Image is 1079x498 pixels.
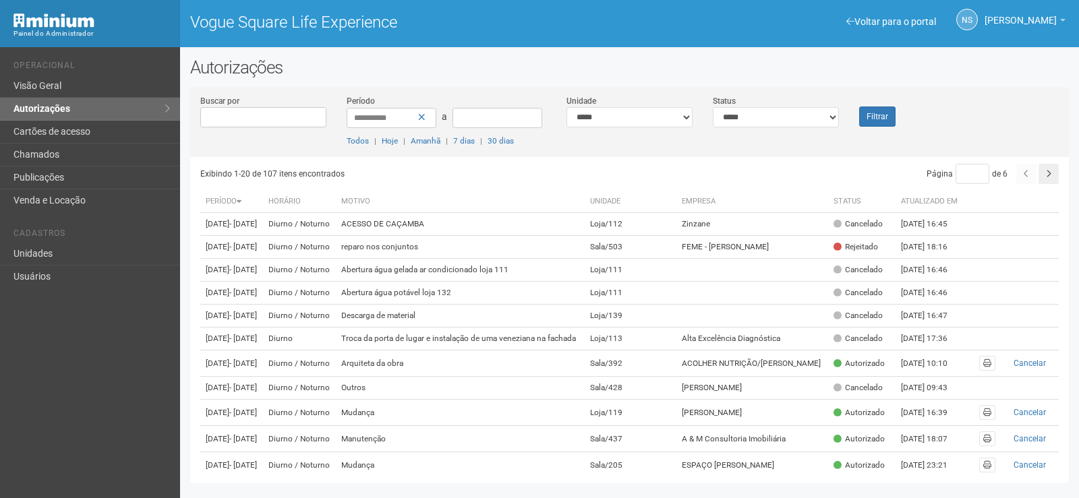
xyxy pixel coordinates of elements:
th: Atualizado em [896,191,970,213]
a: 30 dias [488,136,514,146]
a: 7 dias [453,136,475,146]
td: Diurno / Noturno [263,452,336,478]
h2: Autorizações [190,57,1069,77]
td: A & M Consultoria Imobiliária [676,426,828,452]
td: [DATE] 16:47 [896,305,970,328]
img: Minium [13,13,94,28]
td: Arquiteta da obra [336,350,585,377]
td: Troca da porta de lugar e instalação de uma veneziana na fachada [336,328,585,350]
td: Abertura água gelada ar condicionado loja 111 [336,259,585,282]
td: Diurno / Noturno [263,400,336,426]
h1: Vogue Square Life Experience [190,13,620,31]
td: Sala/392 [585,350,677,377]
td: [DATE] [200,452,263,478]
td: Sala/428 [585,377,677,400]
td: [DATE] [200,259,263,282]
label: Período [347,95,375,107]
div: Autorizado [834,358,885,369]
td: Diurno / Noturno [263,213,336,236]
td: [DATE] 16:46 [896,282,970,305]
td: [PERSON_NAME] [676,377,828,400]
td: Sala/205 [585,452,677,478]
a: [PERSON_NAME] [985,17,1066,28]
td: Diurno / Noturno [263,350,336,377]
button: Cancelar [1006,431,1053,446]
li: Cadastros [13,228,170,243]
td: Loja/111 [585,282,677,305]
td: [DATE] 23:21 [896,452,970,478]
label: Buscar por [200,95,239,107]
span: | [480,136,482,146]
td: FEME - [PERSON_NAME] [676,236,828,259]
td: [DATE] 09:43 [896,377,970,400]
td: [DATE] 18:16 [896,236,970,259]
div: Autorizado [834,407,885,418]
th: Empresa [676,191,828,213]
td: Alta Excelência Diagnóstica [676,328,828,350]
div: Cancelado [834,264,883,276]
td: Mudança [336,452,585,478]
div: Exibindo 1-20 de 107 itens encontrados [200,164,633,184]
td: reparo nos conjuntos [336,236,585,259]
td: [PERSON_NAME] [676,400,828,426]
div: Painel do Administrador [13,28,170,40]
span: Nicolle Silva [985,2,1057,26]
td: Diurno [263,328,336,350]
div: Cancelado [834,310,883,321]
td: Diurno / Noturno [263,259,336,282]
th: Horário [263,191,336,213]
span: - [DATE] [229,242,257,251]
div: Autorizado [834,460,885,471]
td: Diurno / Noturno [263,282,336,305]
td: [DATE] 16:45 [896,213,970,236]
td: [DATE] [200,305,263,328]
span: a [442,111,447,122]
th: Unidade [585,191,677,213]
td: Loja/119 [585,400,677,426]
a: Todos [347,136,369,146]
td: Loja/139 [585,305,677,328]
a: NS [956,9,978,30]
td: Diurno / Noturno [263,426,336,452]
td: [DATE] [200,328,263,350]
span: - [DATE] [229,334,257,343]
td: [DATE] 17:36 [896,328,970,350]
td: [DATE] [200,400,263,426]
span: - [DATE] [229,288,257,297]
span: Página de 6 [927,169,1008,179]
a: Voltar para o portal [846,16,936,27]
td: Loja/113 [585,328,677,350]
span: - [DATE] [229,219,257,228]
label: Status [713,95,736,107]
div: Cancelado [834,218,883,230]
td: ESPAÇO [PERSON_NAME] [676,452,828,478]
td: Zinzane [676,213,828,236]
td: [DATE] 18:07 [896,426,970,452]
td: ACOLHER NUTRIÇÃO/[PERSON_NAME] [676,350,828,377]
button: Cancelar [1006,356,1053,371]
th: Status [828,191,896,213]
span: - [DATE] [229,383,257,392]
span: | [374,136,376,146]
td: [DATE] [200,377,263,400]
td: [DATE] [200,350,263,377]
td: [DATE] [200,236,263,259]
div: Autorizado [834,433,885,445]
span: - [DATE] [229,311,257,320]
button: Filtrar [859,106,896,127]
div: Rejeitado [834,241,878,253]
span: | [446,136,448,146]
td: Diurno / Noturno [263,305,336,328]
div: Cancelado [834,382,883,394]
td: Mudança [336,400,585,426]
span: - [DATE] [229,265,257,274]
td: [DATE] [200,426,263,452]
td: Diurno / Noturno [263,236,336,259]
label: Unidade [566,95,596,107]
td: [DATE] 16:39 [896,400,970,426]
td: Diurno / Noturno [263,377,336,400]
td: [DATE] 16:46 [896,259,970,282]
td: Sala/503 [585,236,677,259]
th: Motivo [336,191,585,213]
div: Cancelado [834,287,883,299]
